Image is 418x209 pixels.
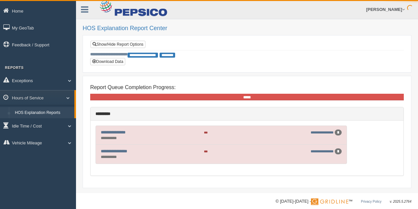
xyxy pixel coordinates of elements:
h4: Report Queue Completion Progress: [90,84,404,90]
h2: HOS Explanation Report Center [83,25,411,32]
img: Gridline [311,198,348,205]
div: © [DATE]-[DATE] - ™ [276,198,411,205]
a: HOS Explanation Reports [12,107,74,119]
a: Show/Hide Report Options [91,41,145,48]
a: Privacy Policy [361,200,381,203]
button: Download Data [90,58,125,65]
span: v. 2025.5.2764 [390,200,411,203]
